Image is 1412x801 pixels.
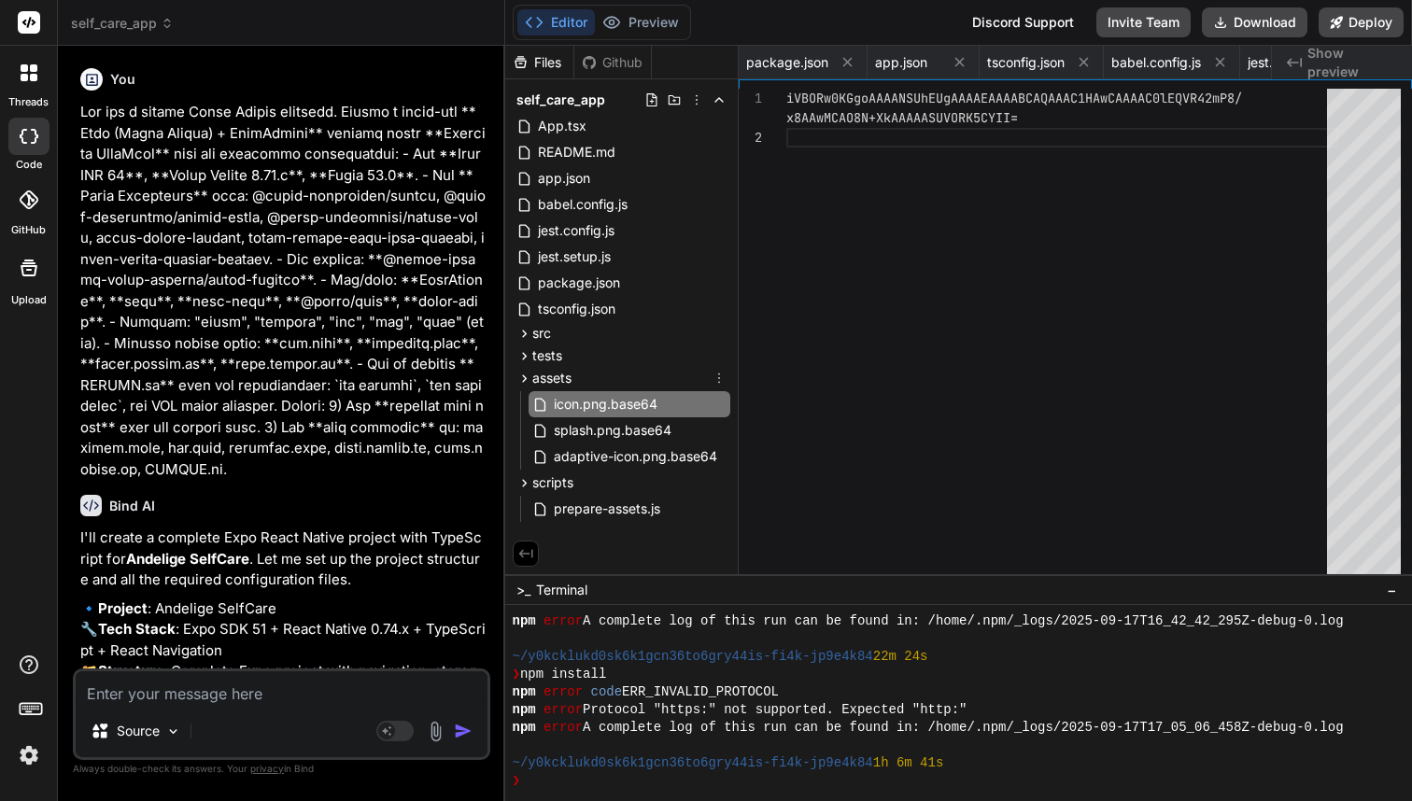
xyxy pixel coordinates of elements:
[574,53,651,72] div: Github
[80,527,487,591] p: I'll create a complete Expo React Native project with TypeScript for . Let me set up the project ...
[505,53,573,72] div: Files
[536,141,617,163] span: README.md
[552,445,719,468] span: adaptive-icon.png.base64
[873,754,944,772] span: 1h 6m 41s
[583,612,1343,630] span: A complete log of this run can be found in: /home/.npm/_logs/2025-09-17T16_42_42_295Z-debug-0.log
[98,620,176,638] strong: Tech Stack
[517,9,595,35] button: Editor
[583,701,967,719] span: Protocol "https:" not supported. Expected "http:"
[622,683,779,701] span: ERR_INVALID_PROTOCOL
[73,760,490,778] p: Always double-check its answers. Your in Bind
[1096,7,1191,37] button: Invite Team
[80,598,487,704] p: 🔹 : Andelige SelfCare 🔧 : Expo SDK 51 + React Native 0.74.x + TypeScript + React Navigation 📁 : C...
[739,128,762,148] div: 2
[786,90,1160,106] span: iVBORw0KGgoAAAANSUhEUgAAAAEAAAABCAQAAAC1HAwCAAAAC0
[786,109,1018,126] span: x8AAwMCAO8N+XkAAAAASUVORK5CYII=
[544,701,583,719] span: error
[117,722,160,740] p: Source
[536,115,588,137] span: App.tsx
[739,89,762,108] div: 1
[532,369,572,387] span: assets
[536,272,622,294] span: package.json
[513,666,520,683] span: ❯
[1248,53,1324,72] span: jest.config.js
[516,581,530,599] span: >_
[110,70,135,89] h6: You
[13,739,45,771] img: settings
[513,701,536,719] span: npm
[873,648,928,666] span: 22m 24s
[1319,7,1404,37] button: Deploy
[1387,581,1397,599] span: −
[536,167,592,190] span: app.json
[1160,90,1242,106] span: lEQVR42mP8/
[1202,7,1307,37] button: Download
[536,581,587,599] span: Terminal
[80,102,487,480] p: Lor ips d sitame Conse Adipis elitsedd. Eiusmo t incid-utl **Etdo (Magna Aliqua) + EnimAdmini** v...
[425,721,446,742] img: attachment
[513,772,520,790] span: ❯
[11,222,46,238] label: GitHub
[591,683,623,701] span: code
[987,53,1065,72] span: tsconfig.json
[454,722,473,740] img: icon
[513,754,873,772] span: ~/y0kcklukd0sk6k1gcn36to6gry44is-fi4k-jp9e4k84
[71,14,174,33] span: self_care_app
[544,612,583,630] span: error
[961,7,1085,37] div: Discord Support
[98,599,148,617] strong: Project
[513,719,536,737] span: npm
[1307,44,1397,81] span: Show preview
[516,91,605,109] span: self_care_app
[875,53,927,72] span: app.json
[536,298,617,320] span: tsconfig.json
[595,9,686,35] button: Preview
[513,612,536,630] span: npm
[1383,575,1401,605] button: −
[8,94,49,110] label: threads
[544,683,583,701] span: error
[532,324,551,343] span: src
[126,550,249,568] strong: Andelige SelfCare
[250,763,284,774] span: privacy
[98,662,163,680] strong: Structure
[746,53,828,72] span: package.json
[544,719,583,737] span: error
[583,719,1343,737] span: A complete log of this run can be found in: /home/.npm/_logs/2025-09-17T17_05_06_458Z-debug-0.log
[552,393,659,415] span: icon.png.base64
[165,724,181,739] img: Pick Models
[16,157,42,173] label: code
[536,246,613,268] span: jest.setup.js
[536,219,616,242] span: jest.config.js
[552,419,673,442] span: splash.png.base64
[536,193,629,216] span: babel.config.js
[532,346,562,365] span: tests
[513,683,536,701] span: npm
[552,498,662,520] span: prepare-assets.js
[109,497,155,515] h6: Bind AI
[1111,53,1201,72] span: babel.config.js
[513,648,873,666] span: ~/y0kcklukd0sk6k1gcn36to6gry44is-fi4k-jp9e4k84
[11,292,47,308] label: Upload
[532,473,573,492] span: scripts
[520,666,606,683] span: npm install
